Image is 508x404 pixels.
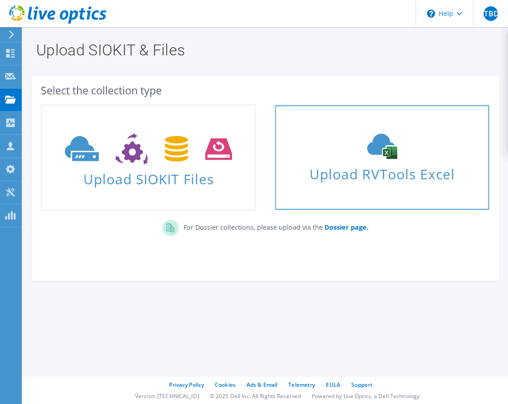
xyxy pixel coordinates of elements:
[135,392,199,400] li: Version: [TECHNICAL_ID]
[324,223,368,232] b: Dossier page.
[41,104,256,211] a: Upload SIOKIT Files
[322,223,368,232] a: Dossier page.
[169,381,204,389] a: Privacy Policy
[312,392,420,400] li: Powered by Live Optics, a Dell Technology
[484,6,498,21] span: MTBDA
[210,392,301,400] li: © 2025 Dell Inc. All Rights Reserved
[41,85,490,95] div: Select the collection type
[215,381,236,389] a: Cookies
[288,381,315,389] a: Telemetry
[247,381,277,389] a: Ads & Email
[42,167,255,186] span: Upload SIOKIT Files
[326,381,340,389] a: EULA
[427,10,435,18] svg: \n
[36,42,490,58] h1: Upload SIOKIT & Files
[274,104,489,211] a: Upload RVTools Excel
[179,220,368,232] p: For Dossier collections, please upload via the
[275,162,489,182] span: Upload RVTools Excel
[351,381,373,389] a: Support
